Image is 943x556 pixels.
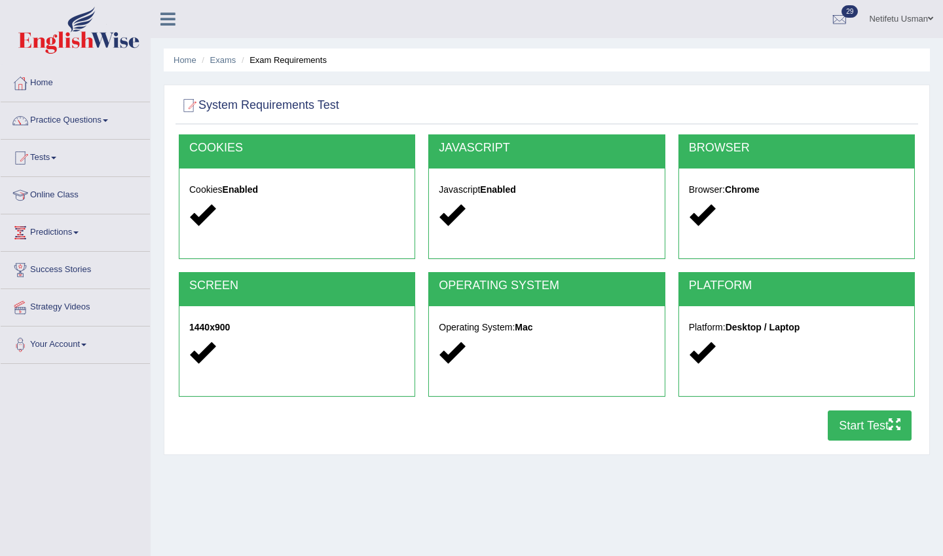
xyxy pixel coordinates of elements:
a: Exams [210,55,236,65]
a: Practice Questions [1,102,150,135]
h5: Cookies [189,185,405,195]
strong: Desktop / Laptop [726,322,800,332]
button: Start Test [828,410,912,441]
a: Home [1,65,150,98]
h2: JAVASCRIPT [439,142,654,155]
h2: OPERATING SYSTEM [439,279,654,292]
h2: PLATFORM [689,279,904,292]
a: Strategy Videos [1,289,150,322]
strong: Enabled [480,184,515,195]
h2: SCREEN [189,279,405,292]
strong: Chrome [725,184,760,195]
a: Tests [1,140,150,172]
h5: Operating System: [439,323,654,332]
a: Online Class [1,177,150,210]
h5: Browser: [689,185,904,195]
strong: Enabled [223,184,258,195]
li: Exam Requirements [238,54,327,66]
h5: Platform: [689,323,904,332]
strong: Mac [515,322,532,332]
a: Home [174,55,196,65]
strong: 1440x900 [189,322,230,332]
h2: System Requirements Test [179,96,339,115]
a: Success Stories [1,252,150,285]
a: Your Account [1,327,150,359]
a: Predictions [1,214,150,247]
span: 29 [841,5,858,18]
h5: Javascript [439,185,654,195]
h2: BROWSER [689,142,904,155]
h2: COOKIES [189,142,405,155]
